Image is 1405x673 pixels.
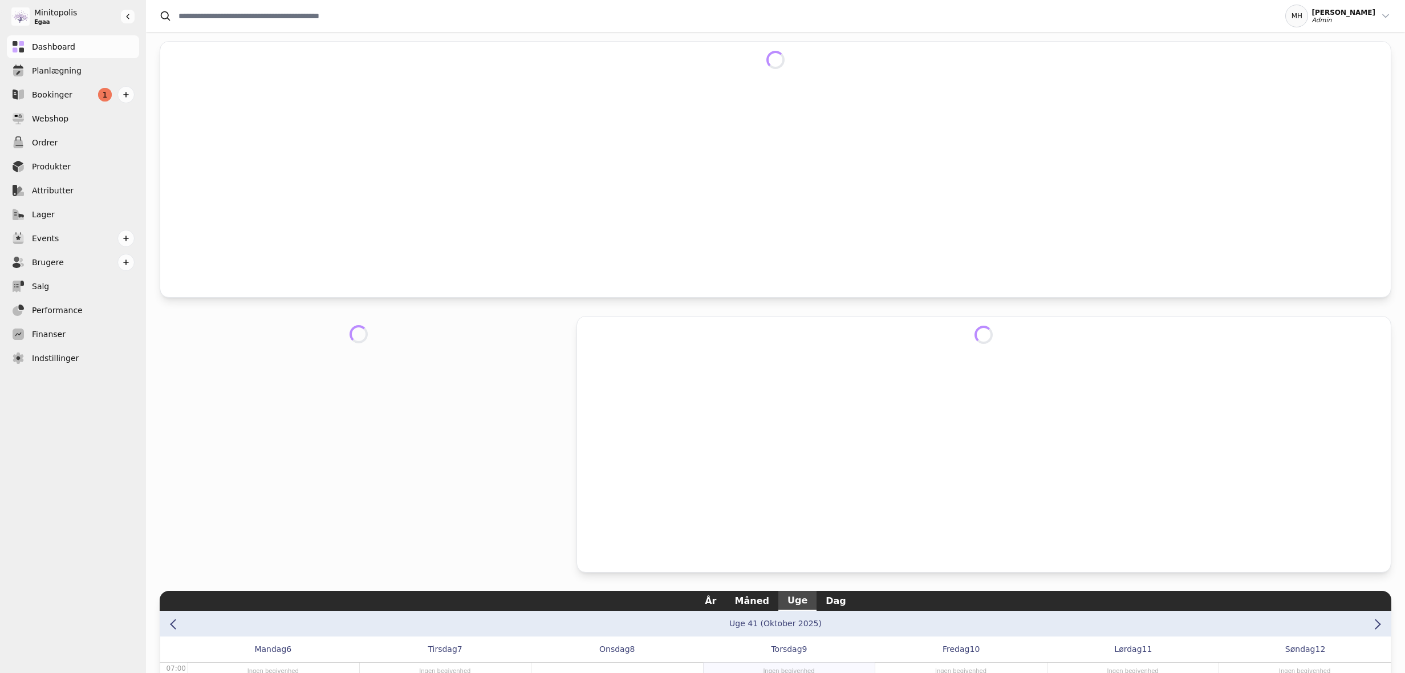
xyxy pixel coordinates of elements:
a: Webshop [7,107,139,130]
a: Events [7,227,139,250]
a: Dashboard [7,35,139,58]
a: Brugere [7,251,139,274]
button: Go to month view [729,618,822,629]
a: Produkter [7,155,139,178]
button: MH[PERSON_NAME]Admin [1285,5,1391,27]
span: 1 [98,88,112,102]
span: 12 [1315,643,1326,655]
span: 9 [802,643,807,655]
button: Next week [1368,615,1383,632]
a: Planlægning [7,59,139,82]
span: Indstillinger [32,352,79,364]
span: 11 [1142,643,1152,655]
span: Produkter [32,161,71,173]
span: Torsdag [771,643,802,655]
span: Finanser [32,329,66,340]
div: Admin [1311,17,1375,24]
span: Brugere [32,257,64,269]
span: Fredag [943,643,969,655]
div: [PERSON_NAME] [1311,8,1375,17]
span: Attributter [32,185,74,197]
span: 8 [630,643,635,655]
a: Ordrer [7,131,139,154]
a: Bookinger1 [7,83,139,106]
span: Salg [32,281,49,293]
a: Lager [7,203,139,226]
span: Lørdag [1114,643,1142,655]
a: Attributter [7,179,139,202]
span: Webshop [32,113,68,125]
span: Mandag [254,643,286,655]
span: 07:00 [166,664,186,672]
span: Dashboard [32,41,75,53]
button: Dag view [817,591,855,611]
span: Bookinger [32,89,72,101]
a: Performance [7,299,139,322]
a: Finanser [7,323,139,346]
button: Gør sidebaren større eller mindre [121,10,135,23]
span: 7 [457,643,462,655]
button: År view [696,591,725,611]
a: Salg [7,275,139,298]
div: Calendar views navigation [160,591,1391,611]
span: 10 [969,643,980,655]
a: Indstillinger [7,347,139,370]
span: Events [32,233,59,245]
span: Tirsdag [428,643,457,655]
span: Onsdag [599,643,630,655]
button: Måned view [726,591,778,611]
span: 6 [286,643,291,655]
span: Ordrer [32,137,58,149]
button: Uge view [778,591,817,611]
span: Søndag [1285,643,1315,655]
span: Lager [32,209,55,221]
button: Previous week [167,615,182,632]
div: MH [1285,5,1308,27]
span: Performance [32,305,83,317]
span: Planlægning [32,65,82,77]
